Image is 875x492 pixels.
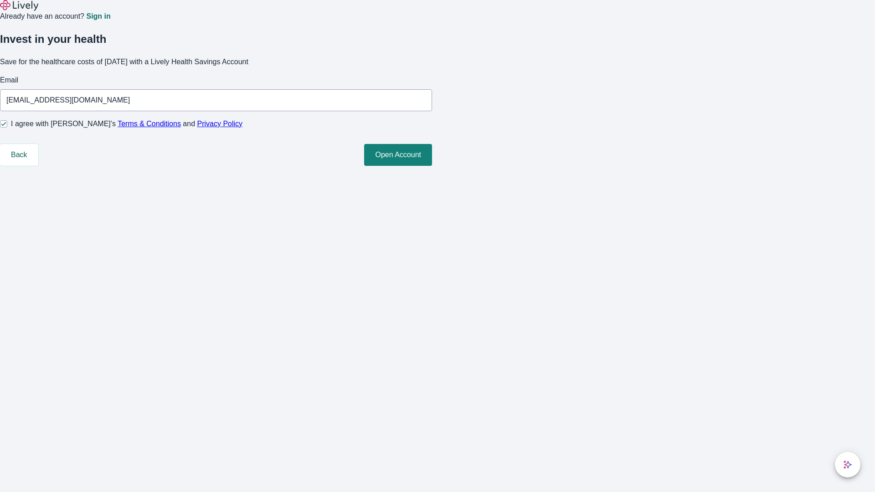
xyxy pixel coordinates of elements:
button: Open Account [364,144,432,166]
span: I agree with [PERSON_NAME]’s and [11,118,242,129]
a: Terms & Conditions [118,120,181,128]
a: Sign in [86,13,110,20]
a: Privacy Policy [197,120,243,128]
button: chat [835,452,860,477]
svg: Lively AI Assistant [843,460,852,469]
